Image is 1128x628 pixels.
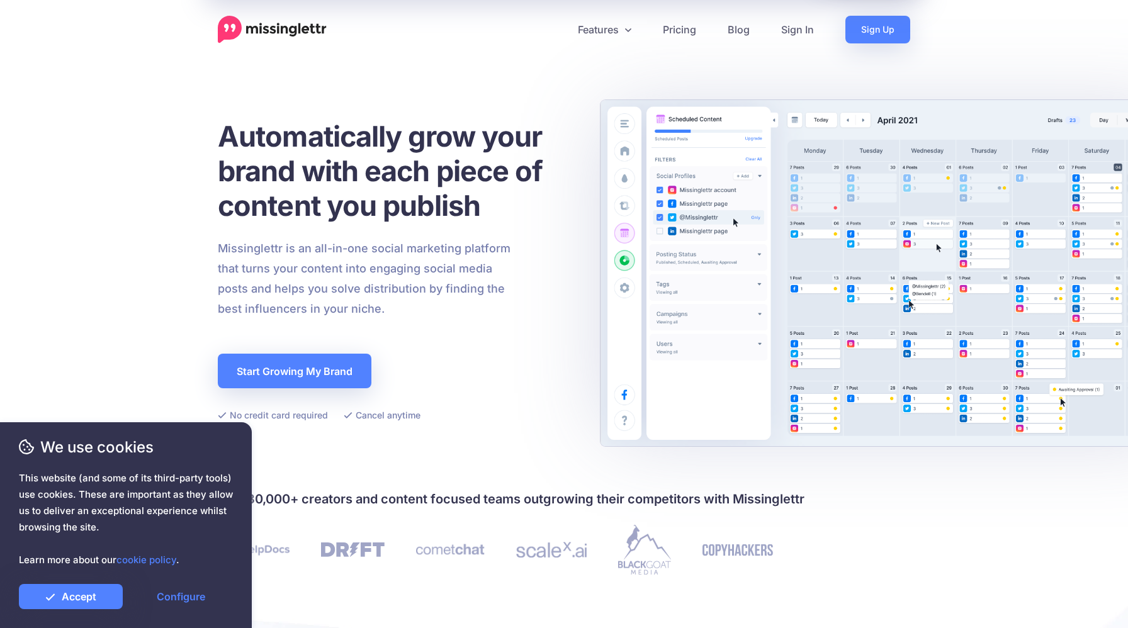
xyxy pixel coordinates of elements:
li: Cancel anytime [344,407,420,423]
a: Home [218,16,327,43]
h1: Automatically grow your brand with each piece of content you publish [218,119,573,223]
a: Configure [129,584,233,609]
a: Features [562,16,647,43]
p: Missinglettr is an all-in-one social marketing platform that turns your content into engaging soc... [218,238,511,319]
a: cookie policy [116,554,176,566]
h4: Join 30,000+ creators and content focused teams outgrowing their competitors with Missinglettr [218,489,910,509]
a: Pricing [647,16,712,43]
li: No credit card required [218,407,328,423]
a: Start Growing My Brand [218,354,371,388]
a: Accept [19,584,123,609]
span: We use cookies [19,436,233,458]
span: This website (and some of its third-party tools) use cookies. These are important as they allow u... [19,470,233,568]
a: Sign In [765,16,830,43]
a: Blog [712,16,765,43]
a: Sign Up [845,16,910,43]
